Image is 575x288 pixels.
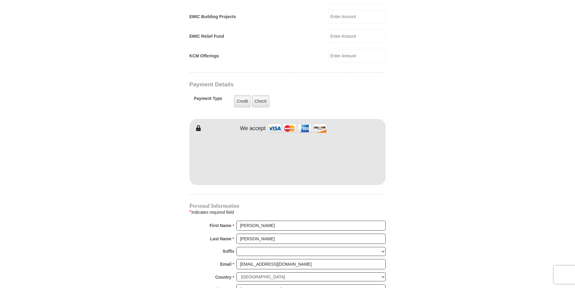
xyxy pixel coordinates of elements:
strong: First Name [210,221,231,230]
label: EMIC Relief Fund [189,33,224,40]
strong: Last Name [210,235,232,243]
strong: Suffix [223,247,234,255]
input: Enter Amount [328,49,386,62]
label: EMIC Building Projects [189,14,236,20]
label: KCM Offerings [189,53,219,59]
label: Check [252,95,269,107]
label: Credit [234,95,251,107]
strong: Country [215,273,232,281]
strong: Email [220,260,231,268]
h4: We accept [240,125,266,132]
h5: Payment Type [194,96,222,104]
h3: Payment Details [189,81,343,88]
img: credit cards accepted [267,122,327,135]
div: Indicates required field [189,208,386,216]
h4: Personal Information [189,203,386,208]
input: Enter Amount [328,30,386,43]
input: Enter Amount [328,10,386,23]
